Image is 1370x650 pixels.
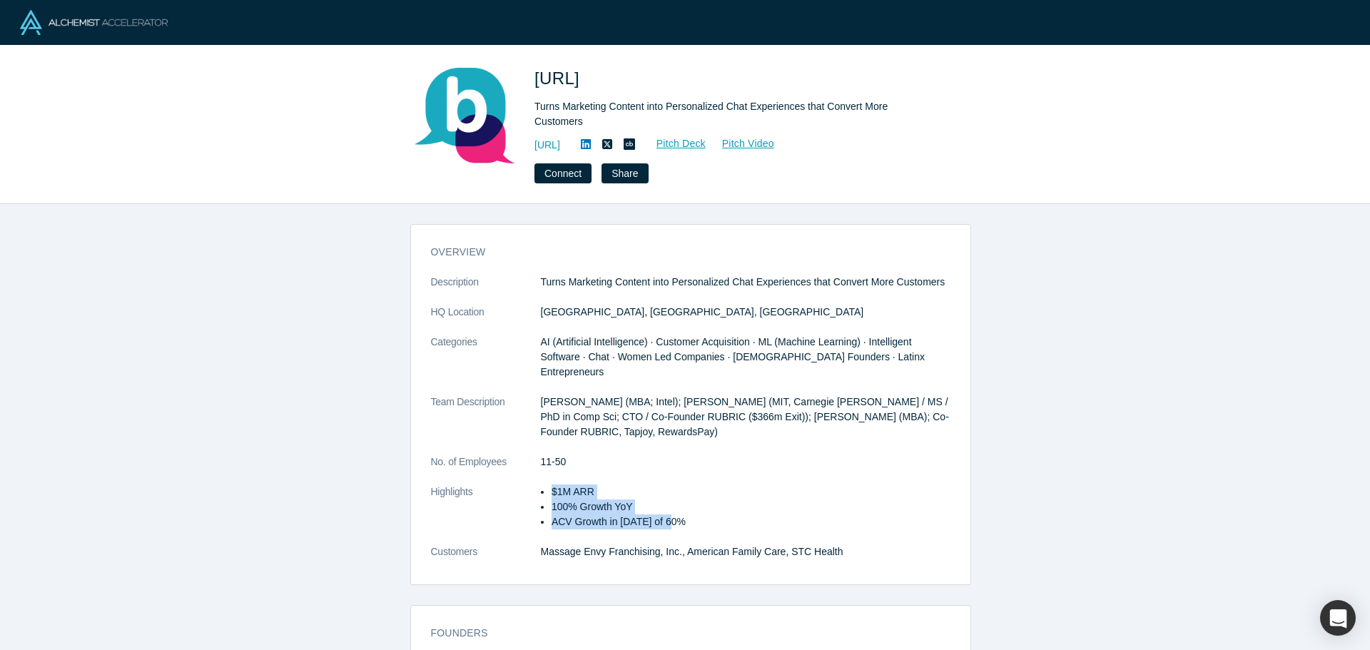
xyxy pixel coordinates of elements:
[431,455,541,484] dt: No. of Employees
[541,305,950,320] dd: [GEOGRAPHIC_DATA], [GEOGRAPHIC_DATA], [GEOGRAPHIC_DATA]
[552,484,950,499] li: $1M ARR
[534,163,592,183] button: Connect
[431,245,930,260] h3: overview
[706,136,775,152] a: Pitch Video
[431,395,541,455] dt: Team Description
[431,275,541,305] dt: Description
[641,136,706,152] a: Pitch Deck
[541,455,950,469] dd: 11-50
[534,138,560,153] a: [URL]
[534,68,584,88] span: [URL]
[431,544,541,574] dt: Customers
[552,499,950,514] li: 100% Growth YoY
[541,275,950,290] p: Turns Marketing Content into Personalized Chat Experiences that Convert More Customers
[431,335,541,395] dt: Categories
[552,514,950,529] li: ACV Growth in [DATE] of 60%
[541,395,950,440] p: [PERSON_NAME] (MBA; Intel); [PERSON_NAME] (MIT, Carnegie [PERSON_NAME] / MS / PhD in Comp Sci; CT...
[20,10,168,35] img: Alchemist Logo
[431,626,930,641] h3: Founders
[541,544,950,559] dd: Massage Envy Franchising, Inc., American Family Care, STC Health
[415,66,514,166] img: Botco.ai's Logo
[431,484,541,544] dt: Highlights
[602,163,648,183] button: Share
[431,305,541,335] dt: HQ Location
[541,336,925,377] span: AI (Artificial Intelligence) · Customer Acquisition · ML (Machine Learning) · Intelligent Softwar...
[534,99,934,129] div: Turns Marketing Content into Personalized Chat Experiences that Convert More Customers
